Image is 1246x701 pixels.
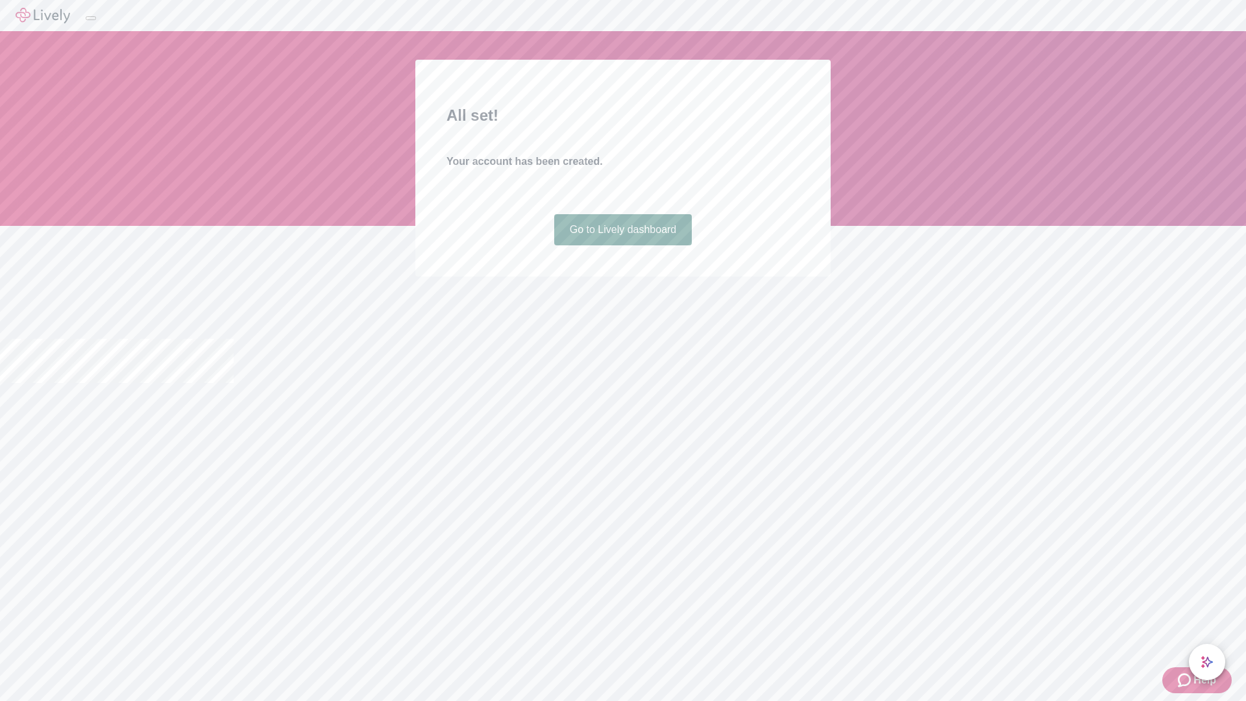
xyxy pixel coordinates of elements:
[86,16,96,20] button: Log out
[16,8,70,23] img: Lively
[554,214,692,245] a: Go to Lively dashboard
[1189,644,1225,680] button: chat
[446,104,800,127] h2: All set!
[1178,672,1193,688] svg: Zendesk support icon
[1162,667,1232,693] button: Zendesk support iconHelp
[446,154,800,169] h4: Your account has been created.
[1193,672,1216,688] span: Help
[1201,656,1214,669] svg: Lively AI Assistant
